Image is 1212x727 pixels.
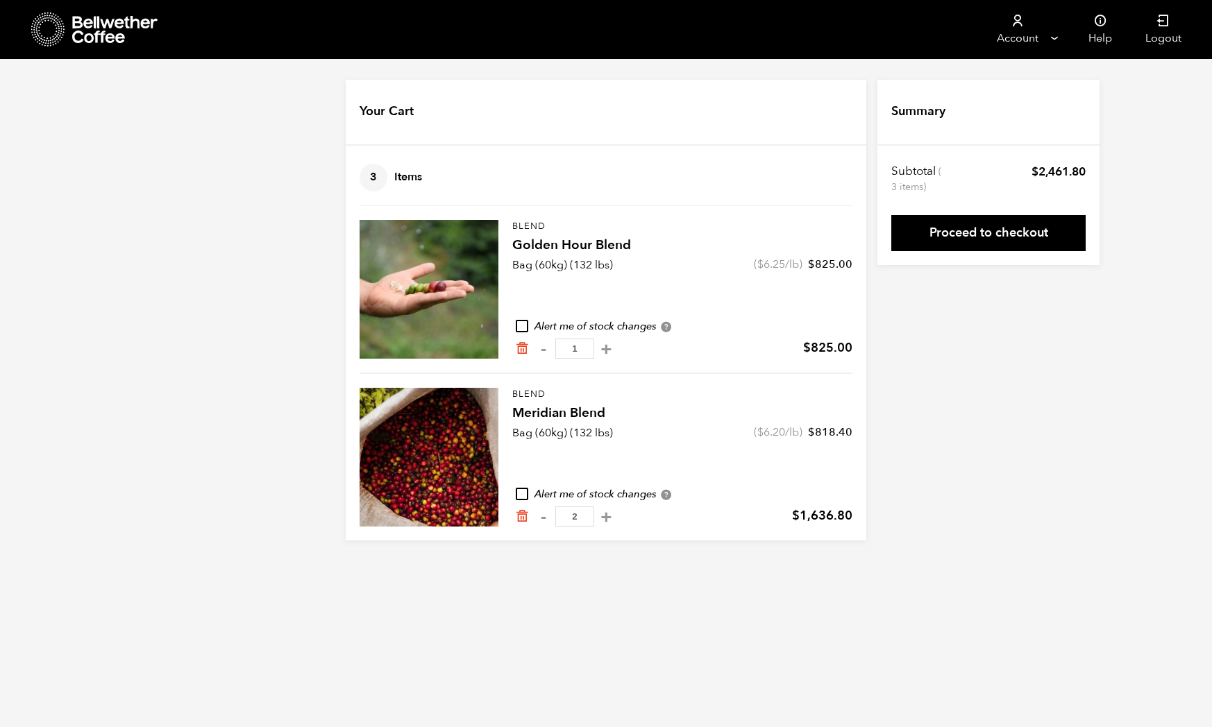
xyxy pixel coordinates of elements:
h4: Summary [891,103,945,121]
input: Qty [555,506,594,527]
div: Alert me of stock changes [512,487,852,502]
bdi: 1,636.80 [792,507,852,524]
button: - [535,510,552,524]
bdi: 6.25 [757,257,785,272]
span: $ [792,507,800,524]
a: Remove from cart [515,341,529,356]
bdi: 825.00 [808,257,852,272]
p: Bag (60kg) (132 lbs) [512,257,613,273]
bdi: 818.40 [808,425,852,440]
span: $ [1032,164,1038,180]
a: Proceed to checkout [891,215,1086,251]
button: + [598,510,615,524]
h4: Golden Hour Blend [512,236,852,255]
span: $ [808,257,815,272]
span: $ [757,257,764,272]
button: - [535,342,552,356]
span: ( /lb) [754,257,802,272]
bdi: 6.20 [757,425,785,440]
button: + [598,342,615,356]
h4: Items [360,164,422,191]
span: 3 [360,164,387,191]
th: Subtotal [891,164,943,194]
span: $ [808,425,815,440]
p: Bag (60kg) (132 lbs) [512,425,613,441]
span: ( /lb) [754,425,802,440]
h4: Meridian Blend [512,404,852,423]
bdi: 825.00 [803,339,852,357]
a: Remove from cart [515,509,529,524]
span: $ [757,425,764,440]
input: Qty [555,339,594,359]
p: Blend [512,220,852,234]
div: Alert me of stock changes [512,319,852,334]
p: Blend [512,388,852,402]
span: $ [803,339,811,357]
bdi: 2,461.80 [1032,164,1086,180]
h4: Your Cart [360,103,414,121]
